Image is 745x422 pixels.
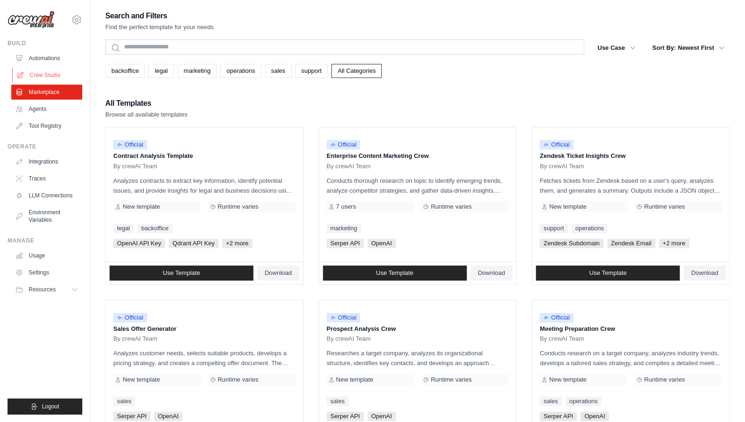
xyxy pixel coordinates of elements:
span: OpenAI [580,412,609,421]
button: Resources [11,282,82,297]
span: New template [549,376,586,383]
a: Crew Studio [12,68,83,83]
img: Logo [8,11,55,29]
p: Analyzes customer needs, selects suitable products, develops a pricing strategy, and creates a co... [113,348,296,368]
span: Serper API [327,412,364,421]
span: Runtime varies [431,376,471,383]
span: Official [327,313,361,322]
a: Use Template [110,266,253,281]
span: Official [113,313,147,322]
span: OpenAI [368,239,396,248]
p: Enterprise Content Marketing Crew [327,151,509,161]
p: Conducts thorough research on topic to identify emerging trends, analyze competitor strategies, a... [327,176,509,195]
a: operations [565,397,602,406]
span: By crewAI Team [540,335,584,343]
a: Download [257,266,299,281]
p: Meeting Preparation Crew [540,324,722,334]
button: Logout [8,399,82,414]
span: Runtime varies [644,203,685,211]
a: Automations [11,51,82,66]
span: Use Template [163,269,200,277]
span: Runtime varies [644,376,685,383]
p: Researches a target company, analyzes its organizational structure, identifies key contacts, and ... [327,348,509,368]
p: Sales Offer Generator [113,324,296,334]
span: Serper API [540,412,577,421]
span: Use Template [589,269,627,277]
a: Tool Registry [11,118,82,133]
button: Use Case [592,39,641,56]
span: By crewAI Team [113,163,157,170]
a: operations [572,224,608,233]
span: Runtime varies [218,376,259,383]
div: Build [8,39,82,47]
a: operations [220,64,261,78]
a: marketing [178,64,217,78]
a: marketing [327,224,361,233]
span: +2 more [659,239,689,248]
a: Usage [11,248,82,263]
span: Official [540,313,573,322]
a: sales [265,64,291,78]
a: Environment Variables [11,205,82,227]
span: Official [327,140,361,149]
a: sales [540,397,561,406]
span: New template [123,203,160,211]
p: Conducts research on a target company, analyzes industry trends, develops a tailored sales strate... [540,348,722,368]
a: All Categories [331,64,382,78]
span: By crewAI Team [327,335,371,343]
a: Marketplace [11,85,82,100]
span: OpenAI [154,412,182,421]
a: Settings [11,265,82,280]
a: legal [113,224,133,233]
span: Official [113,140,147,149]
span: Qdrant API Key [169,239,219,248]
span: OpenAI [368,412,396,421]
p: Browse all available templates [105,110,188,119]
a: Use Template [323,266,467,281]
p: Analyzes contracts to extract key information, identify potential issues, and provide insights fo... [113,176,296,195]
span: Resources [29,286,55,293]
p: Prospect Analysis Crew [327,324,509,334]
span: Download [265,269,292,277]
span: New template [549,203,586,211]
a: backoffice [137,224,172,233]
p: Contract Analysis Template [113,151,296,161]
h2: Search and Filters [105,9,214,23]
p: Fetches tickets from Zendesk based on a user's query, analyzes them, and generates a summary. Out... [540,176,722,195]
a: support [295,64,328,78]
span: Zendesk Subdomain [540,239,603,248]
span: Logout [42,403,59,410]
a: Download [683,266,726,281]
span: Zendesk Email [607,239,655,248]
a: Use Template [536,266,680,281]
span: Runtime varies [218,203,259,211]
a: Download [471,266,513,281]
h2: All Templates [105,97,188,110]
span: Download [478,269,505,277]
span: By crewAI Team [113,335,157,343]
span: +2 more [222,239,252,248]
span: New template [123,376,160,383]
a: backoffice [105,64,145,78]
div: Operate [8,143,82,150]
a: Integrations [11,154,82,169]
span: Runtime varies [431,203,471,211]
span: Official [540,140,573,149]
span: By crewAI Team [540,163,584,170]
span: Serper API [327,239,364,248]
span: Serper API [113,412,150,421]
a: LLM Connections [11,188,82,203]
a: sales [327,397,348,406]
a: Agents [11,102,82,117]
a: Traces [11,171,82,186]
span: Use Template [376,269,413,277]
a: sales [113,397,135,406]
a: legal [149,64,173,78]
p: Find the perfect template for your needs [105,23,214,32]
div: Manage [8,237,82,244]
span: OpenAI API Key [113,239,165,248]
span: Download [691,269,718,277]
a: support [540,224,567,233]
p: Zendesk Ticket Insights Crew [540,151,722,161]
span: New template [336,376,373,383]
